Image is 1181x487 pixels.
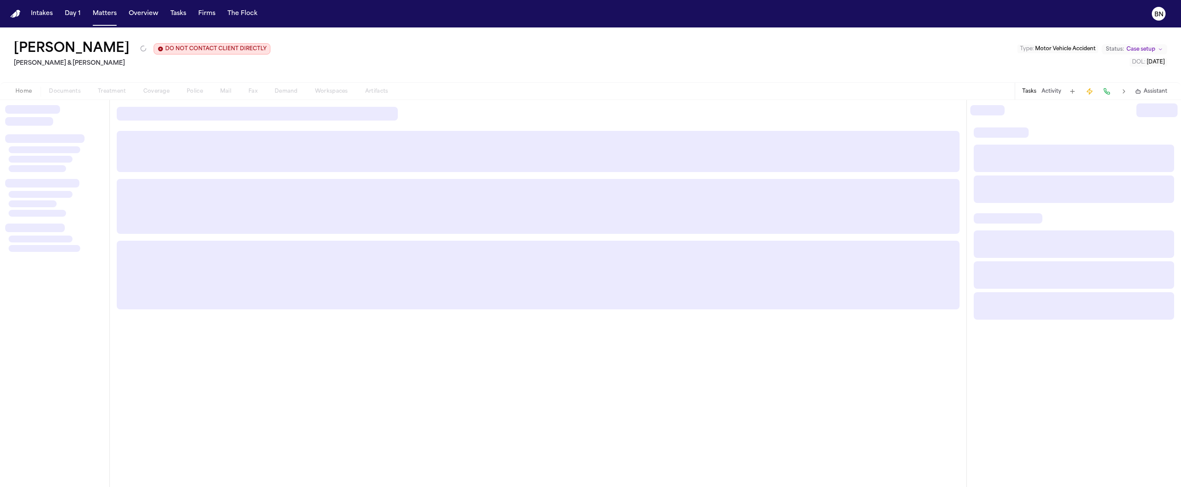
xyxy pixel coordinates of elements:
text: BN [1154,12,1163,18]
button: Edit Type: Motor Vehicle Accident [1017,45,1098,53]
button: Create Immediate Task [1084,85,1096,97]
button: Day 1 [61,6,84,21]
span: Status: [1106,46,1124,53]
span: DOL : [1132,60,1145,65]
button: Tasks [1022,88,1036,95]
button: Activity [1042,88,1061,95]
button: Matters [89,6,120,21]
button: Edit DOL: 2024-03-01 [1130,58,1167,67]
img: Finch Logo [10,10,21,18]
span: Type : [1020,46,1034,51]
h1: [PERSON_NAME] [14,41,130,57]
span: [DATE] [1147,60,1165,65]
span: DO NOT CONTACT CLIENT DIRECTLY [165,45,266,52]
button: Overview [125,6,162,21]
button: Assistant [1135,88,1167,95]
button: Add Task [1066,85,1078,97]
button: Tasks [167,6,190,21]
span: Assistant [1144,88,1167,95]
h2: [PERSON_NAME] & [PERSON_NAME] [14,58,270,69]
span: Case setup [1126,46,1155,53]
span: Motor Vehicle Accident [1035,46,1096,51]
a: Home [10,10,21,18]
button: Edit client contact restriction [154,43,270,54]
button: The Flock [224,6,261,21]
button: Make a Call [1101,85,1113,97]
button: Edit matter name [14,41,130,57]
button: Change status from Case setup [1102,44,1167,54]
button: Intakes [27,6,56,21]
button: Firms [195,6,219,21]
